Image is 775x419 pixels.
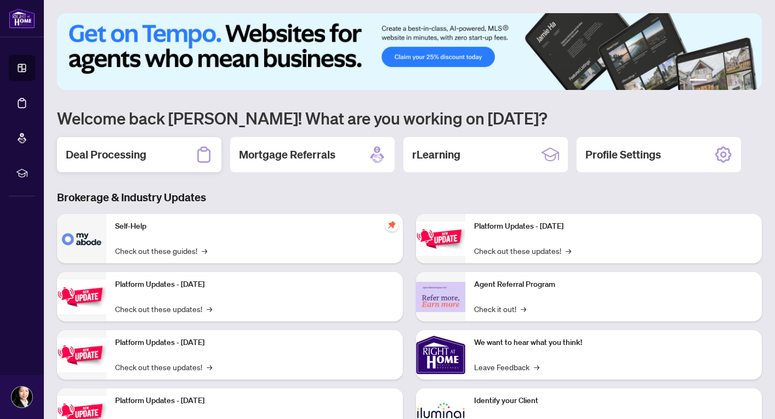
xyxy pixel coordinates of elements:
h2: rLearning [412,147,460,162]
p: Platform Updates - [DATE] [474,220,753,233]
img: Agent Referral Program [416,282,465,312]
h2: Mortgage Referrals [239,147,335,162]
h3: Brokerage & Industry Updates [57,190,762,205]
h2: Deal Processing [66,147,146,162]
button: 6 [746,79,751,83]
button: 2 [711,79,716,83]
a: Check out these guides!→ [115,245,207,257]
a: Check it out!→ [474,303,526,315]
p: Self-Help [115,220,394,233]
span: → [534,361,539,373]
span: pushpin [385,218,398,231]
button: Open asap [731,381,764,414]
a: Check out these updates!→ [115,361,212,373]
button: 4 [729,79,733,83]
p: Platform Updates - [DATE] [115,395,394,407]
img: Profile Icon [12,387,32,407]
p: We want to hear what you think! [474,337,753,349]
img: Slide 0 [57,13,762,90]
img: We want to hear what you think! [416,330,465,380]
span: → [207,303,212,315]
img: Platform Updates - September 16, 2025 [57,280,106,314]
button: 1 [689,79,707,83]
button: 3 [720,79,725,83]
p: Platform Updates - [DATE] [115,279,394,291]
img: Platform Updates - June 23, 2025 [416,222,465,256]
h2: Profile Settings [585,147,661,162]
a: Leave Feedback→ [474,361,539,373]
p: Identify your Client [474,395,753,407]
img: logo [9,8,35,29]
span: → [521,303,526,315]
img: Platform Updates - July 21, 2025 [57,338,106,372]
a: Check out these updates!→ [115,303,212,315]
p: Platform Updates - [DATE] [115,337,394,349]
button: 5 [738,79,742,83]
span: → [566,245,571,257]
h1: Welcome back [PERSON_NAME]! What are you working on [DATE]? [57,107,762,128]
p: Agent Referral Program [474,279,753,291]
span: → [207,361,212,373]
span: → [202,245,207,257]
img: Self-Help [57,214,106,263]
a: Check out these updates!→ [474,245,571,257]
